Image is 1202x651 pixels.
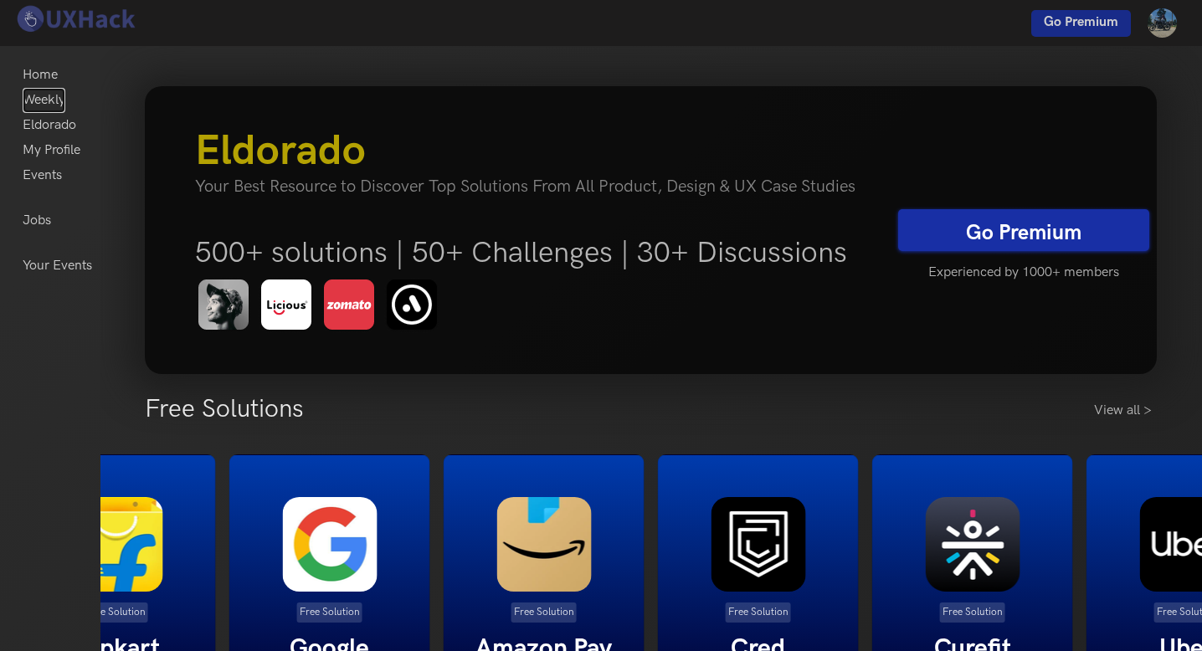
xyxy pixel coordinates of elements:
[23,254,92,279] a: Your Events
[898,255,1149,290] h5: Experienced by 1000+ members
[1094,401,1157,421] a: View all >
[13,4,138,33] img: UXHack logo
[23,113,76,138] a: Eldorado
[195,235,872,270] h5: 500+ solutions | 50+ Challenges | 30+ Discussions
[297,602,362,623] p: Free Solution
[195,177,872,197] h4: Your Best Resource to Discover Top Solutions From All Product, Design & UX Case Studies
[726,602,791,623] p: Free Solution
[1148,8,1177,38] img: Your profile pic
[23,208,51,233] a: Jobs
[195,277,447,334] img: eldorado-banner-1.png
[195,126,872,177] h3: Eldorado
[145,394,304,424] h3: Free Solutions
[23,138,80,163] a: My Profile
[898,209,1149,251] a: Go Premium
[940,602,1005,623] p: Free Solution
[1031,10,1131,37] a: Go Premium
[83,602,148,623] p: Free Solution
[511,602,577,623] p: Free Solution
[23,88,65,113] a: Weekly
[1044,14,1118,30] span: Go Premium
[23,63,58,88] a: Home
[23,163,62,188] a: Events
